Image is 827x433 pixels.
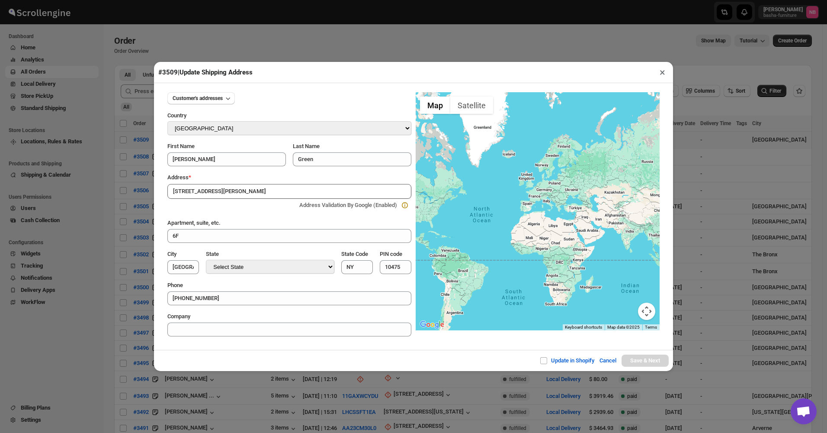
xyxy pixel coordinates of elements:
[607,325,640,330] span: Map data ©2025
[167,220,221,226] span: Apartment, suite, etc.
[420,97,450,114] button: Show street map
[380,251,402,257] span: PIN code
[167,92,235,104] button: Customer's addresses
[638,303,655,320] button: Map camera controls
[656,66,669,78] button: ×
[418,319,446,330] a: Open this area in Google Maps (opens a new window)
[158,68,253,76] span: #3509 | Update Shipping Address
[167,282,183,288] span: Phone
[418,319,446,330] img: Google
[535,352,599,369] button: Update in Shopify
[167,184,411,199] input: Enter a address
[450,97,493,114] button: Show satellite imagery
[293,143,320,149] span: Last Name
[645,325,657,330] a: Terms (opens in new tab)
[565,324,602,330] button: Keyboard shortcuts
[167,251,176,257] span: City
[167,313,190,320] span: Company
[167,111,411,121] div: Country
[791,398,817,424] a: Open chat
[206,250,334,260] div: State
[167,143,195,149] span: First Name
[299,202,397,208] span: Address Validation By Google (Enabled)
[594,352,622,369] button: Cancel
[551,357,594,364] span: Update in Shopify
[341,251,368,257] span: State Code
[173,95,223,102] span: Customer's addresses
[167,173,411,182] div: Address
